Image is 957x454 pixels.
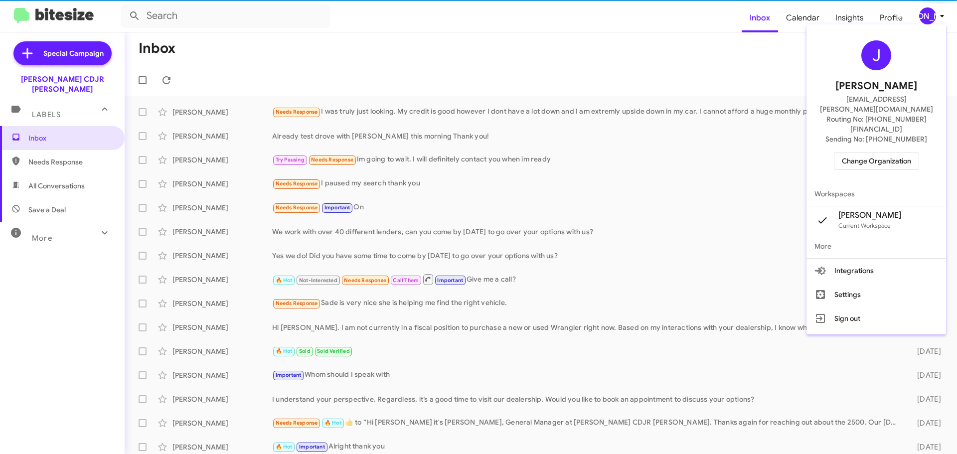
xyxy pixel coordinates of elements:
span: [PERSON_NAME] [835,78,917,94]
span: Routing No: [PHONE_NUMBER][FINANCIAL_ID] [818,114,934,134]
span: More [806,234,946,258]
button: Sign out [806,306,946,330]
button: Settings [806,283,946,306]
div: J [861,40,891,70]
button: Change Organization [834,152,919,170]
span: Sending No: [PHONE_NUMBER] [825,134,927,144]
button: Integrations [806,259,946,283]
span: Workspaces [806,182,946,206]
span: Current Workspace [838,222,891,229]
span: Change Organization [842,152,911,169]
span: [EMAIL_ADDRESS][PERSON_NAME][DOMAIN_NAME] [818,94,934,114]
span: [PERSON_NAME] [838,210,901,220]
